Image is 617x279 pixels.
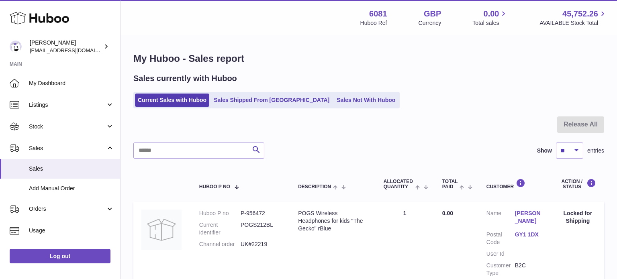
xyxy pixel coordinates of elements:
[472,8,508,27] a: 0.00 Total sales
[199,221,241,236] dt: Current identifier
[29,185,114,192] span: Add Manual Order
[486,231,515,246] dt: Postal Code
[29,101,106,109] span: Listings
[241,240,282,248] dd: UK#22219
[29,123,106,130] span: Stock
[515,210,543,225] a: [PERSON_NAME]
[419,19,441,27] div: Currency
[360,19,387,27] div: Huboo Ref
[29,79,114,87] span: My Dashboard
[560,179,596,189] div: Action / Status
[424,8,441,19] strong: GBP
[486,210,515,227] dt: Name
[298,210,368,232] div: POGS Wireless Headphones for kids "The Gecko" rBlue
[135,94,209,107] a: Current Sales with Huboo
[241,221,282,236] dd: POGS212BL
[334,94,398,107] a: Sales Not With Huboo
[29,205,106,213] span: Orders
[442,179,458,189] span: Total paid
[199,240,241,248] dt: Channel order
[10,41,22,53] img: hello@pogsheadphones.com
[29,227,114,234] span: Usage
[537,147,552,155] label: Show
[562,8,598,19] span: 45,752.26
[484,8,499,19] span: 0.00
[199,210,241,217] dt: Huboo P no
[515,231,543,238] a: GY1 1DX
[486,262,515,277] dt: Customer Type
[211,94,332,107] a: Sales Shipped From [GEOGRAPHIC_DATA]
[539,19,607,27] span: AVAILABLE Stock Total
[384,179,414,189] span: ALLOCATED Quantity
[472,19,508,27] span: Total sales
[133,73,237,84] h2: Sales currently with Huboo
[241,210,282,217] dd: P-956472
[30,47,118,53] span: [EMAIL_ADDRESS][DOMAIN_NAME]
[10,249,110,263] a: Log out
[133,52,604,65] h1: My Huboo - Sales report
[587,147,604,155] span: entries
[30,39,102,54] div: [PERSON_NAME]
[486,250,515,258] dt: User Id
[141,210,182,250] img: no-photo.jpg
[442,210,453,216] span: 0.00
[539,8,607,27] a: 45,752.26 AVAILABLE Stock Total
[298,184,331,189] span: Description
[29,165,114,173] span: Sales
[199,184,230,189] span: Huboo P no
[29,145,106,152] span: Sales
[369,8,387,19] strong: 6081
[486,179,543,189] div: Customer
[560,210,596,225] div: Locked for Shipping
[515,262,543,277] dd: B2C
